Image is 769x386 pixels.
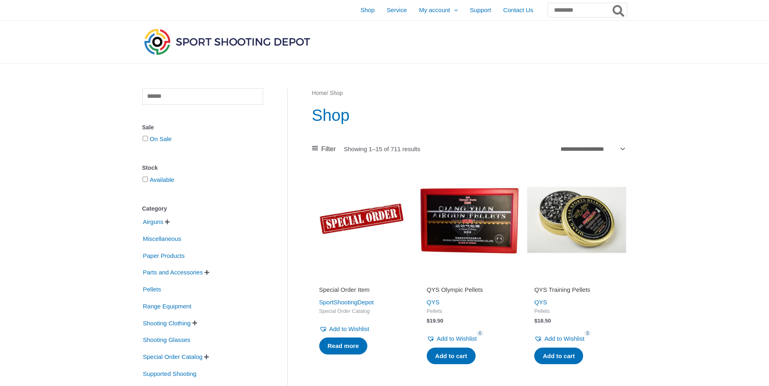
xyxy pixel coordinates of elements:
[142,162,263,174] div: Stock
[534,318,537,324] span: $
[142,27,312,57] img: Sport Shooting Depot
[150,135,172,142] a: On Sale
[142,266,204,279] span: Parts and Accessories
[142,285,162,292] a: Pellets
[427,318,443,324] bdi: 19.50
[150,176,175,183] a: Available
[143,136,148,141] input: On Sale
[319,323,369,335] a: Add to Wishlist
[312,90,327,96] a: Home
[312,88,627,99] nav: Breadcrumb
[142,370,198,377] a: Supported Shooting
[534,318,551,324] bdi: 18.50
[312,170,411,270] img: Special Order Item
[534,299,547,306] a: QYS
[204,270,209,275] span: 
[204,354,209,360] span: 
[142,218,164,225] a: Airguns
[142,300,192,313] span: Range Equipment
[142,302,192,309] a: Range Equipment
[534,286,619,294] h2: QYS Training Pellets
[544,335,584,342] span: Add to Wishlist
[319,286,404,294] h2: Special Order Item
[142,316,192,330] span: Shooting Clothing
[319,286,404,297] a: Special Order Item
[142,232,182,246] span: Miscellaneous
[427,308,512,315] span: Pellets
[312,104,627,127] h1: Shop
[427,333,477,344] a: Add to Wishlist
[142,268,204,275] a: Parts and Accessories
[419,170,519,270] img: QYS Olympic Pellets
[142,367,198,381] span: Supported Shooting
[534,333,584,344] a: Add to Wishlist
[427,286,512,294] h2: QYS Olympic Pellets
[142,336,192,343] a: Shooting Glasses
[142,350,204,364] span: Special Order Catalog
[319,337,368,354] a: Read more about “Special Order Item”
[192,320,197,326] span: 
[319,299,374,306] a: SportShootingDepot
[142,122,263,133] div: Sale
[534,308,619,315] span: Pellets
[143,177,148,182] input: Available
[142,319,192,326] a: Shooting Clothing
[312,143,336,155] a: Filter
[142,251,185,258] a: Paper Products
[142,353,204,360] a: Special Order Catalog
[427,274,512,284] iframe: Customer reviews powered by Trustpilot
[142,249,185,263] span: Paper Products
[427,348,476,365] a: Add to cart: “QYS Olympic Pellets”
[558,143,627,155] select: Shop order
[437,335,477,342] span: Add to Wishlist
[142,203,263,215] div: Category
[142,283,162,296] span: Pellets
[584,330,591,336] span: 5
[344,146,420,152] p: Showing 1–15 of 711 results
[427,286,512,297] a: QYS Olympic Pellets
[534,348,583,365] a: Add to cart: “QYS Training Pellets”
[142,235,182,242] a: Miscellaneous
[319,308,404,315] span: Special Order Catalog
[321,143,336,155] span: Filter
[477,330,483,336] span: 6
[527,170,626,270] img: QYS Training Pellets
[329,325,369,332] span: Add to Wishlist
[611,3,627,17] button: Search
[534,274,619,284] iframe: Customer reviews powered by Trustpilot
[534,286,619,297] a: QYS Training Pellets
[319,274,404,284] iframe: Customer reviews powered by Trustpilot
[165,219,170,225] span: 
[142,215,164,229] span: Airguns
[427,318,430,324] span: $
[427,299,440,306] a: QYS
[142,333,192,347] span: Shooting Glasses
